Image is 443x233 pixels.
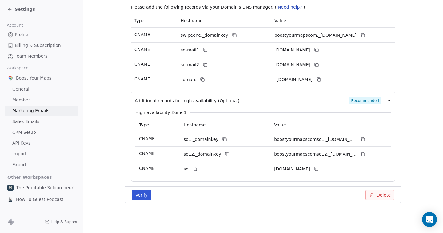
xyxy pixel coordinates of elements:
[5,138,78,148] a: API Keys
[139,136,155,141] span: CNAME
[12,108,49,114] span: Marketing Emails
[274,122,286,127] span: Value
[16,75,51,81] span: Boost Your Maps
[134,62,150,67] span: CNAME
[7,196,14,202] img: box-mockup-3.png
[5,40,78,51] a: Billing & Subscription
[51,219,79,224] span: Help & Support
[12,118,39,125] span: Sales Emails
[5,51,78,61] a: Team Members
[181,32,228,39] span: swipeone._domainkey
[12,140,30,146] span: API Keys
[135,109,186,116] span: High availability Zone 1
[16,196,63,202] span: How To Guest Podcast
[184,166,189,172] span: so
[4,63,31,73] span: Workspace
[274,136,357,143] span: boostyourmapscomso1._domainkey.swipeone.email
[134,76,150,81] span: CNAME
[5,84,78,94] a: General
[135,98,240,104] span: Additional records for high availability (Optional)
[15,42,61,49] span: Billing & Subscription
[422,212,437,227] div: Open Intercom Messenger
[12,161,26,168] span: Export
[5,127,78,137] a: CRM Setup
[274,76,313,83] span: _dmarc.swipeone.email
[15,53,47,59] span: Team Members
[184,151,221,157] span: so12._domainkey
[365,190,394,200] button: Delete
[5,95,78,105] a: Member
[181,18,203,23] span: Hostname
[4,21,26,30] span: Account
[132,190,151,200] button: Verify
[15,31,28,38] span: Profile
[278,5,302,10] span: Need help?
[5,30,78,40] a: Profile
[7,185,14,191] img: S.png
[5,116,78,127] a: Sales Emails
[5,160,78,170] a: Export
[184,122,206,127] span: Hostname
[45,219,79,224] a: Help & Support
[5,149,78,159] a: Import
[134,47,150,52] span: CNAME
[135,97,391,104] button: Additional records for high availability (Optional)Recommended
[274,151,357,157] span: boostyourmapscomso12._domainkey.swipeone.email
[274,62,310,68] span: boostyourmapscom2.swipeone.email
[12,129,36,136] span: CRM Setup
[349,97,381,104] span: Recommended
[7,75,14,81] img: Boost%20Your%20Maps.zip%20-%202.png
[131,4,398,10] p: Please add the following records via your Domain's DNS manager. ( )
[181,62,199,68] span: so-mail2
[15,6,35,12] span: Settings
[134,18,173,24] p: Type
[274,32,357,39] span: boostyourmapscom._domainkey.swipeone.email
[274,18,286,23] span: Value
[135,104,391,176] div: Additional records for high availability (Optional)Recommended
[184,136,218,143] span: so1._domainkey
[5,172,54,182] span: Other Workspaces
[16,185,73,191] span: The Profitable Solopreneur
[7,6,35,12] a: Settings
[12,151,26,157] span: Import
[12,86,29,92] span: General
[274,47,310,53] span: boostyourmapscom1.swipeone.email
[12,97,30,103] span: Member
[274,166,310,172] span: boostyourmapscomso.swipeone.email
[5,106,78,116] a: Marketing Emails
[181,76,196,83] span: _dmarc
[139,151,155,156] span: CNAME
[181,47,199,53] span: so-mail1
[139,166,155,171] span: CNAME
[134,32,150,37] span: CNAME
[139,122,176,128] p: Type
